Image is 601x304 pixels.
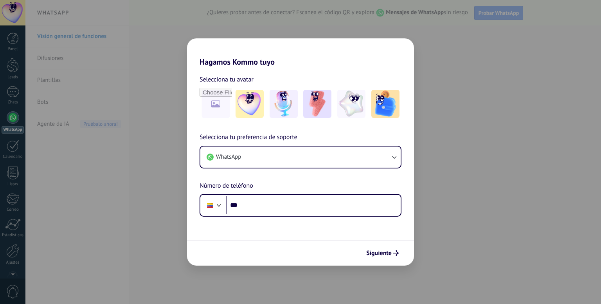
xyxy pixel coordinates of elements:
h2: Hagamos Kommo tuyo [187,38,414,67]
img: -1.jpeg [236,90,264,118]
img: -5.jpeg [371,90,399,118]
button: WhatsApp [200,147,401,168]
span: WhatsApp [216,153,241,161]
img: -2.jpeg [270,90,298,118]
span: Selecciona tu preferencia de soporte [200,132,297,143]
img: -3.jpeg [303,90,331,118]
span: Número de teléfono [200,181,253,191]
div: Colombia: + 57 [203,197,218,214]
button: Siguiente [363,246,402,260]
span: Selecciona tu avatar [200,74,254,85]
img: -4.jpeg [337,90,365,118]
span: Siguiente [366,250,392,256]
